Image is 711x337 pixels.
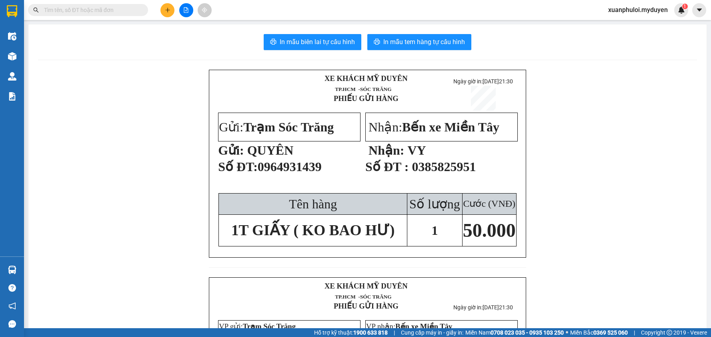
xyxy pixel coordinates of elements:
button: printerIn mẫu tem hàng tự cấu hình [367,34,471,50]
img: icon-new-feature [678,6,685,14]
span: Gửi: [219,120,334,134]
span: xuanphuloi.myduyen [602,5,674,15]
img: warehouse-icon [8,32,16,40]
button: plus [160,3,174,17]
span: QUYÊN [247,143,294,157]
span: Số ĐT: [218,159,258,174]
span: printer [270,38,276,46]
span: In mẫu tem hàng tự cấu hình [383,37,465,47]
span: aim [202,7,207,13]
span: Hỗ trợ kỹ thuật: [314,328,388,337]
strong: 0708 023 035 - 0935 103 250 [491,329,564,336]
span: caret-down [696,6,703,14]
strong: 0369 525 060 [593,329,628,336]
span: copyright [667,330,672,335]
span: | [394,328,395,337]
span: [DATE] [483,78,513,85]
span: Nhận: [369,120,499,134]
img: warehouse-icon [8,72,16,81]
span: Bến xe Miền Tây [402,120,499,134]
span: VP nhận: [366,322,452,331]
span: VY [407,143,426,157]
strong: XE KHÁCH MỸ DUYÊN [324,74,408,83]
span: 21:30 [499,304,513,311]
span: question-circle [8,284,16,292]
button: printerIn mẫu biên lai tự cấu hình [264,34,361,50]
span: 1 [431,223,438,238]
span: Miền Bắc [570,328,628,337]
p: Ngày giờ in: [448,78,519,85]
span: message [8,320,16,328]
span: TP.HCM -SÓC TRĂNG [335,294,391,300]
span: 1T GIẤY ( KO BAO HƯ) [231,222,395,238]
span: 1 [683,4,686,9]
span: | [634,328,635,337]
strong: XE KHÁCH MỸ DUYÊN [324,282,408,290]
span: 0385825951 [412,159,476,174]
button: caret-down [692,3,706,17]
span: [DATE] [483,304,513,311]
strong: PHIẾU GỬI HÀNG [334,302,399,310]
span: file-add [183,7,189,13]
span: Bến xe Miền Tây [395,322,452,331]
span: VP gửi: [219,322,296,331]
span: Tên hàng [289,197,337,211]
input: Tìm tên, số ĐT hoặc mã đơn [44,6,138,14]
span: printer [374,38,380,46]
span: notification [8,302,16,310]
p: Ngày giờ in: [448,304,519,311]
span: 50.000 [463,220,516,241]
span: Cước (VNĐ) [463,198,515,209]
span: 21:30 [499,78,513,85]
strong: PHIẾU GỬI HÀNG [334,94,399,103]
button: file-add [179,3,193,17]
span: TP.HCM -SÓC TRĂNG [335,86,391,92]
strong: 1900 633 818 [353,329,388,336]
span: 0964931439 [258,159,322,174]
img: solution-icon [8,92,16,101]
span: In mẫu biên lai tự cấu hình [280,37,355,47]
img: logo-vxr [7,5,17,17]
span: Miền Nam [465,328,564,337]
span: Số lượng [409,197,460,211]
strong: Số ĐT : [365,159,409,174]
strong: Gửi: [218,143,244,157]
sup: 1 [682,4,688,9]
span: plus [165,7,170,13]
strong: Nhận: [369,143,404,157]
span: ⚪️ [566,331,568,334]
button: aim [198,3,212,17]
span: Trạm Sóc Trăng [243,120,334,134]
img: warehouse-icon [8,52,16,61]
span: Trạm Sóc Trăng [243,322,296,331]
span: Cung cấp máy in - giấy in: [401,328,463,337]
span: search [33,7,39,13]
img: warehouse-icon [8,266,16,274]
